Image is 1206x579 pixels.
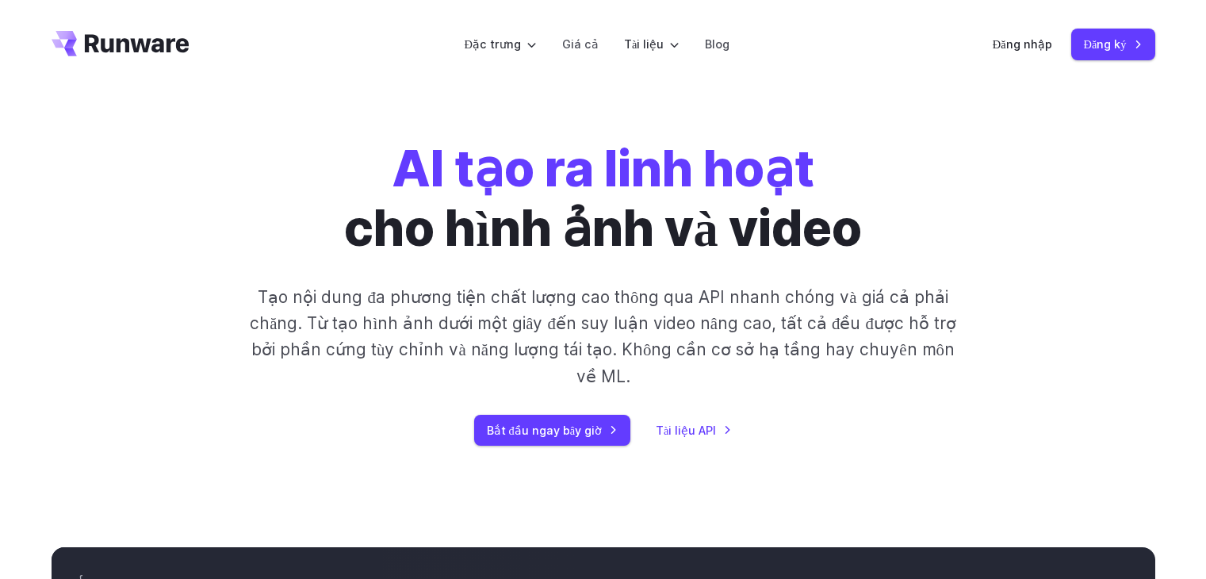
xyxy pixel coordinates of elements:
a: Đăng ký [1071,29,1155,59]
a: Giá cả [562,35,599,53]
a: Bắt đầu ngay bây giờ [474,415,631,446]
a: Đi tới / [52,31,190,56]
font: Đăng ký [1084,37,1127,51]
font: Tài liệu API [656,424,716,437]
font: Tài liệu [624,37,664,51]
font: Đặc trưng [465,37,521,51]
font: Đăng nhập [993,37,1052,51]
font: Bắt đầu ngay bây giờ [487,424,603,437]
font: Giá cả [562,37,599,51]
a: Blog [705,35,729,53]
font: Tạo nội dung đa phương tiện chất lượng cao thông qua API nhanh chóng và giá cả phải chăng. Từ tạo... [250,287,956,386]
font: Blog [705,37,729,51]
font: cho hình ảnh và video [344,198,862,258]
a: Đăng nhập [993,35,1052,53]
font: AI tạo ra linh hoạt [392,139,814,198]
a: Tài liệu API [656,421,732,439]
